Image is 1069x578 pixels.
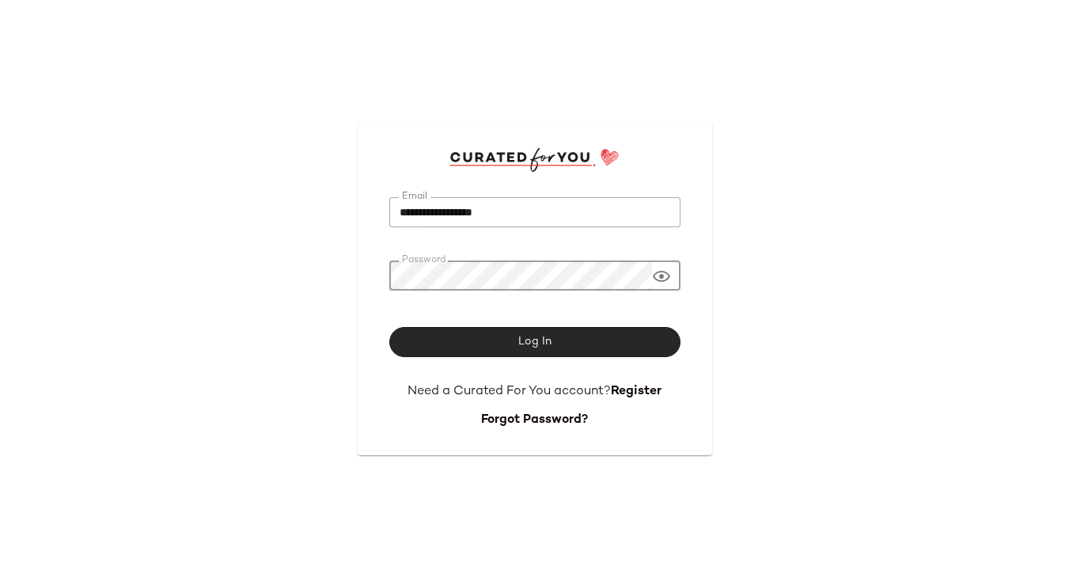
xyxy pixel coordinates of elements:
a: Register [611,385,661,398]
a: Forgot Password? [481,413,588,427]
span: Log In [517,336,552,348]
img: cfy_login_logo.DGdB1djN.svg [449,148,620,172]
button: Log In [389,327,680,357]
span: Need a Curated For You account? [408,385,611,398]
